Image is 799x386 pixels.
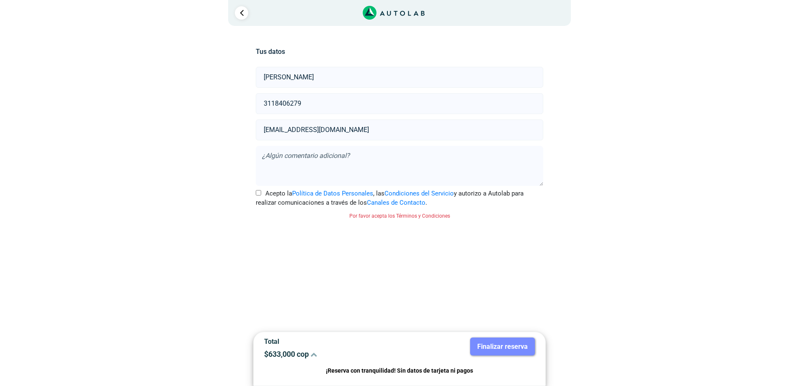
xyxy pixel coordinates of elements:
[349,213,450,219] small: Por favor acepta los Términos y Condiciones
[292,190,373,197] a: Política de Datos Personales
[363,8,425,16] a: Link al sitio de autolab
[235,6,248,20] a: Ir al paso anterior
[256,48,543,56] h5: Tus datos
[470,338,535,356] button: Finalizar reserva
[264,350,393,358] p: $ 633,000 cop
[367,199,425,206] a: Canales de Contacto
[256,67,543,88] input: Nombre y apellido
[264,338,393,345] p: Total
[256,93,543,114] input: Celular
[256,189,543,208] label: Acepto la , las y autorizo a Autolab para realizar comunicaciones a través de los .
[256,190,261,196] input: Acepto laPolítica de Datos Personales, lasCondiciones del Servicioy autorizo a Autolab para reali...
[264,366,535,376] p: ¡Reserva con tranquilidad! Sin datos de tarjeta ni pagos
[256,119,543,140] input: Correo electrónico
[384,190,454,197] a: Condiciones del Servicio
